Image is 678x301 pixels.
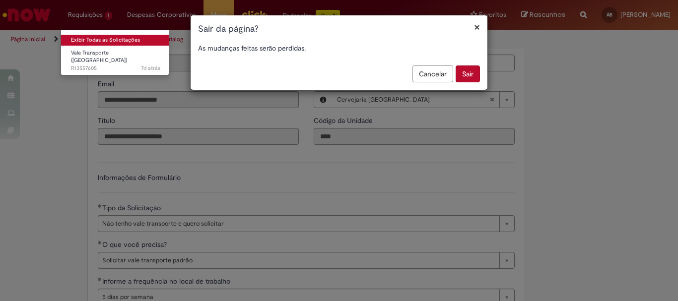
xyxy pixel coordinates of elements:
a: Exibir Todas as Solicitações [61,35,170,46]
time: 23/09/2025 09:08:34 [141,64,160,72]
p: As mudanças feitas serão perdidas. [198,43,480,53]
button: Cancelar [412,65,453,82]
span: Vale Transporte ([GEOGRAPHIC_DATA]) [71,49,127,64]
ul: Requisições [61,30,169,75]
span: 7d atrás [141,64,160,72]
button: Fechar modal [474,22,480,32]
button: Sair [456,65,480,82]
h1: Sair da página? [198,23,480,36]
span: R13557605 [71,64,160,72]
a: Aberto R13557605 : Vale Transporte (VT) [61,48,170,69]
